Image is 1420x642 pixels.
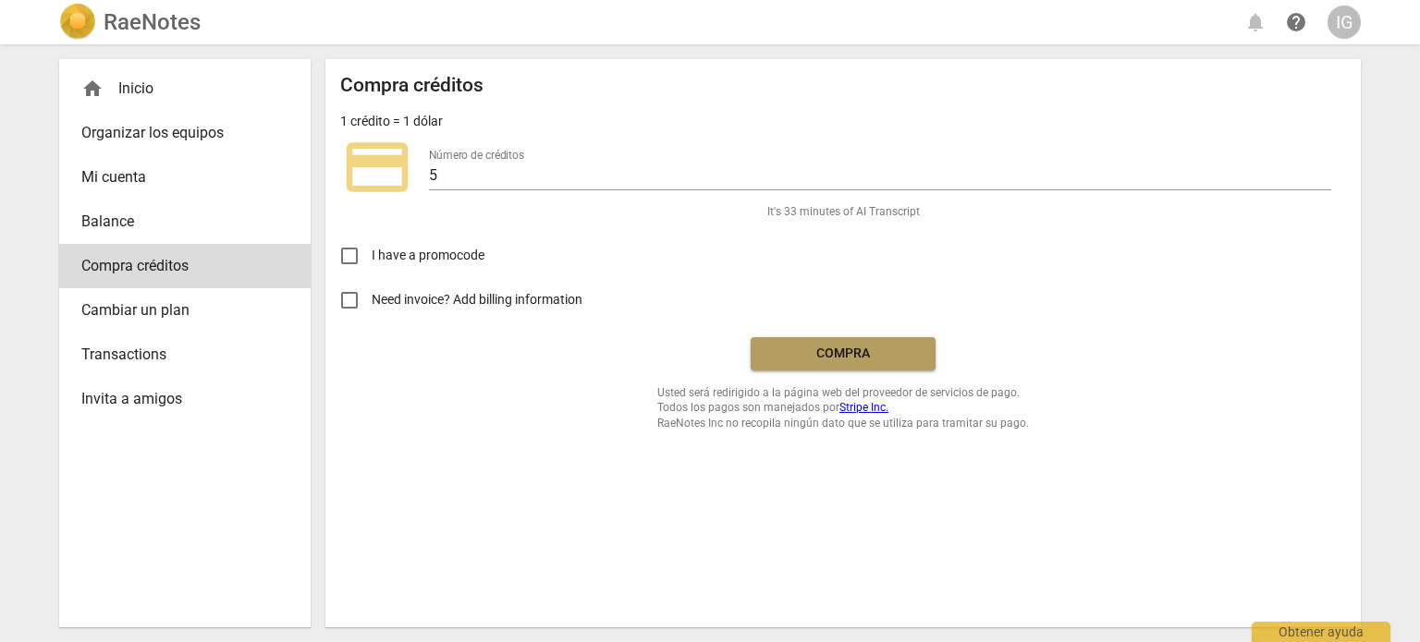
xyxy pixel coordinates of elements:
a: Obtener ayuda [1279,6,1313,39]
span: Organizar los equipos [81,122,274,144]
span: Compra [765,345,921,363]
span: Balance [81,211,274,233]
a: LogoRaeNotes [59,4,201,41]
span: It's 33 minutes of AI Transcript [767,204,920,220]
a: Transactions [59,333,311,377]
span: home [81,78,104,100]
span: Cambiar un plan [81,299,274,321]
span: Need invoice? Add billing information [372,290,585,309]
a: Stripe Inc. [839,401,888,414]
a: Cambiar un plan [59,288,311,333]
label: Número de créditos [429,150,524,161]
button: Compra [751,337,936,370]
span: Usted será redirigido a la página web del proveedor de servicios de pago. Todos los pagos son man... [657,385,1029,431]
span: help [1285,11,1307,33]
span: Compra créditos [81,255,274,277]
a: Invita a amigos [59,377,311,421]
div: Inicio [81,78,274,100]
div: Obtener ayuda [1252,622,1390,642]
a: Mi cuenta [59,155,311,200]
h2: RaeNotes [104,9,201,35]
span: Transactions [81,344,274,366]
a: Organizar los equipos [59,111,311,155]
button: IG [1328,6,1361,39]
a: Balance [59,200,311,244]
div: Inicio [59,67,311,111]
h2: Compra créditos [340,74,484,97]
span: Invita a amigos [81,388,274,410]
span: Mi cuenta [81,166,274,188]
a: Compra créditos [59,244,311,288]
img: Logo [59,4,96,41]
p: 1 crédito = 1 dólar [340,112,443,131]
span: credit_card [340,130,414,204]
span: I have a promocode [372,246,484,265]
